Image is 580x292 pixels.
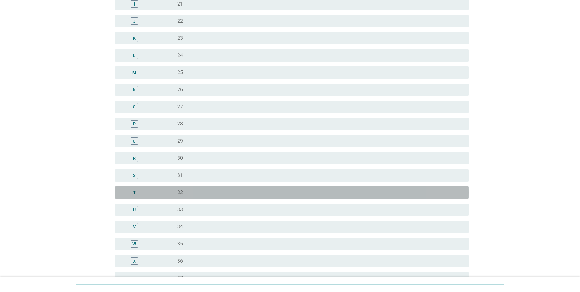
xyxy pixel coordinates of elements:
[177,35,183,41] label: 23
[133,86,136,93] div: N
[177,1,183,7] label: 21
[133,121,136,127] div: P
[177,241,183,247] label: 35
[177,224,183,230] label: 34
[177,155,183,161] label: 30
[134,1,135,7] div: I
[133,35,136,41] div: K
[132,241,136,247] div: W
[133,258,136,264] div: X
[133,223,136,230] div: V
[133,206,136,213] div: U
[177,138,183,144] label: 29
[177,87,183,93] label: 26
[133,189,136,196] div: T
[177,275,183,281] label: 37
[133,138,136,144] div: Q
[133,52,135,58] div: L
[177,104,183,110] label: 27
[177,18,183,24] label: 22
[177,258,183,264] label: 36
[177,207,183,213] label: 33
[133,155,136,161] div: R
[133,275,136,281] div: Y
[133,18,135,24] div: J
[177,172,183,178] label: 31
[177,52,183,58] label: 24
[133,103,136,110] div: O
[177,121,183,127] label: 28
[177,69,183,76] label: 25
[133,172,136,178] div: S
[132,69,136,76] div: M
[177,189,183,196] label: 32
